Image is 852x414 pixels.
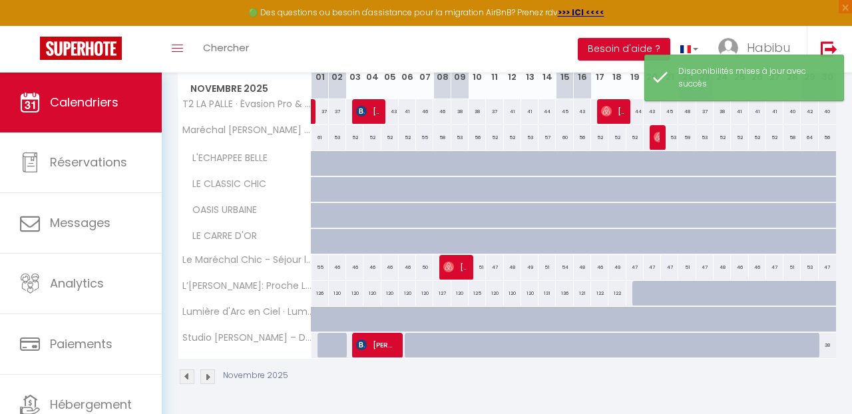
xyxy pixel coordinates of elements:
div: 54 [556,255,573,280]
div: 52 [766,125,783,150]
div: 46 [749,255,766,280]
div: 40 [783,99,801,124]
div: 47 [644,255,661,280]
span: OASIS URBAINE [180,203,260,218]
div: 41 [766,99,783,124]
div: 125 [469,281,486,306]
span: [PERSON_NAME] [443,254,467,280]
span: Hébergement [50,396,132,413]
img: logout [821,41,837,57]
div: 46 [399,255,416,280]
div: 37 [696,99,714,124]
div: 43 [574,99,591,124]
div: 120 [521,281,538,306]
div: 47 [696,255,714,280]
div: 48 [714,255,731,280]
span: Lumière d'Arc en Ciel · Lumière d'Arc en Ciel - Balcon, 10 min des thermes [180,307,314,317]
a: >>> ICI <<<< [558,7,604,18]
div: 120 [504,281,521,306]
div: 37 [312,99,329,124]
div: 60 [556,125,573,150]
div: 48 [504,255,521,280]
div: 120 [329,281,346,306]
div: 64 [801,125,818,150]
div: 37 [329,99,346,124]
div: Disponibilités mises à jour avec succès [678,65,830,91]
img: Super Booking [40,37,122,60]
div: 52 [749,125,766,150]
div: 52 [626,125,644,150]
div: 53 [521,125,538,150]
span: Habibu [747,39,790,56]
div: 42 [801,99,818,124]
div: 46 [381,255,399,280]
div: 40 [819,99,836,124]
span: [PERSON_NAME] [654,124,660,150]
span: L'ECHAPPEE BELLE [180,151,271,166]
div: 51 [783,255,801,280]
div: 120 [399,281,416,306]
div: 46 [731,255,748,280]
div: 37 [486,99,503,124]
div: 41 [399,99,416,124]
div: 45 [661,99,678,124]
div: 52 [714,125,731,150]
div: 47 [766,255,783,280]
div: 45 [556,99,573,124]
div: 43 [381,99,399,124]
span: T2 LA PALLE · Évasion Pro & Fun à [GEOGRAPHIC_DATA] - Proche HPL [180,99,314,109]
div: 51 [469,255,486,280]
div: 120 [381,281,399,306]
div: 51 [678,255,696,280]
div: 52 [346,125,363,150]
span: Novembre 2025 [178,79,311,99]
div: 122 [608,281,626,306]
span: LE CARRE D'OR [180,229,260,244]
div: 41 [749,99,766,124]
div: 38 [819,333,836,357]
div: 46 [329,255,346,280]
span: L’[PERSON_NAME]: Proche Lyon, Terrasse BBQ & Parking [180,281,314,291]
div: 52 [399,125,416,150]
div: 56 [819,125,836,150]
button: Besoin d'aide ? [578,38,670,61]
div: 120 [486,281,503,306]
div: 127 [433,281,451,306]
span: Réservations [50,154,127,170]
div: 50 [416,255,433,280]
div: 47 [486,255,503,280]
div: 120 [416,281,433,306]
img: ... [718,38,738,58]
div: 136 [556,281,573,306]
div: 52 [731,125,748,150]
div: 38 [714,99,731,124]
div: 49 [608,255,626,280]
p: Novembre 2025 [223,369,288,382]
a: ... Habibu [708,26,807,73]
div: 43 [644,99,661,124]
div: 53 [451,125,469,150]
div: 44 [538,99,556,124]
div: 41 [521,99,538,124]
div: 41 [504,99,521,124]
div: 44 [626,99,644,124]
div: 46 [363,255,381,280]
div: 49 [521,255,538,280]
div: 47 [819,255,836,280]
div: 121 [574,281,591,306]
div: 120 [346,281,363,306]
div: 53 [801,255,818,280]
div: 52 [591,125,608,150]
div: 55 [312,255,329,280]
span: Messages [50,214,110,231]
div: 52 [608,125,626,150]
div: 48 [574,255,591,280]
span: Paiements [50,335,112,352]
div: 52 [504,125,521,150]
div: 47 [626,255,644,280]
div: 38 [451,99,469,124]
div: 122 [591,281,608,306]
span: Studio [PERSON_NAME] – Détente et élégance [180,333,314,343]
div: 47 [661,255,678,280]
